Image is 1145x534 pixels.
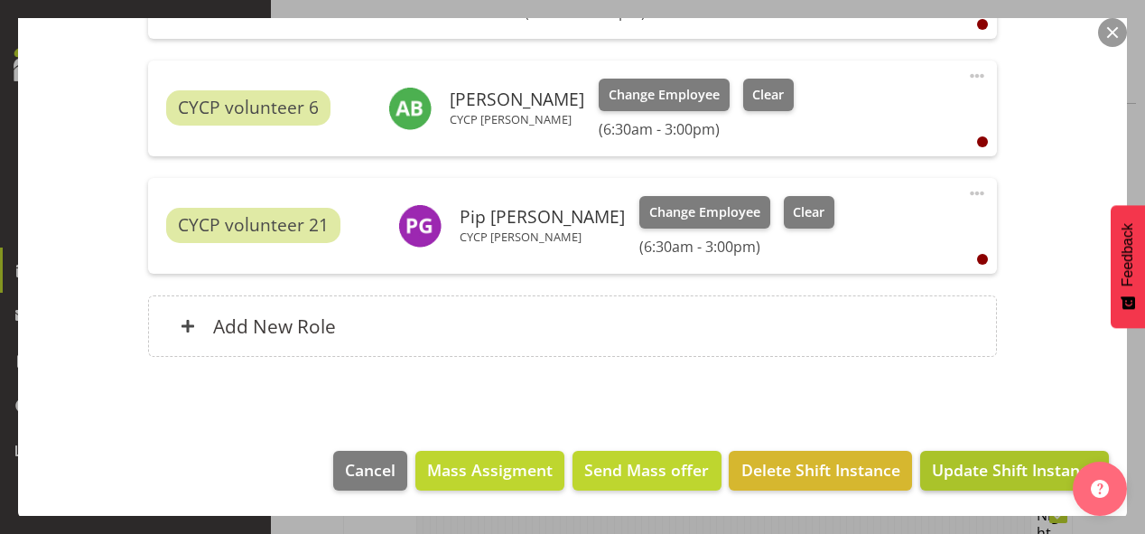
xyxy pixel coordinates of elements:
[1091,480,1109,498] img: help-xxl-2.png
[599,120,794,138] h6: (6:30am - 3:00pm)
[793,202,824,222] span: Clear
[920,451,1109,491] button: Update Shift Instance
[572,451,721,491] button: Send Mass offer
[427,458,553,482] span: Mass Assigment
[639,238,834,256] h6: (6:30am - 3:00pm)
[178,212,329,239] span: CYCP volunteer 21
[450,89,584,109] h6: [PERSON_NAME]
[932,458,1097,482] span: Update Shift Instance
[609,85,720,105] span: Change Employee
[1111,205,1145,328] button: Feedback - Show survey
[525,3,720,21] h6: (6:30am - 3:00pm)
[333,451,407,491] button: Cancel
[584,458,709,482] span: Send Mass offer
[649,202,760,222] span: Change Employee
[388,87,432,130] img: amelie-brandt11629.jpg
[743,79,795,111] button: Clear
[639,196,770,229] button: Change Employee
[178,95,319,121] span: CYCP volunteer 6
[415,451,564,491] button: Mass Assigment
[729,451,911,491] button: Delete Shift Instance
[977,254,988,265] div: User is clocked out
[784,196,835,229] button: Clear
[599,79,730,111] button: Change Employee
[460,230,625,244] p: CYCP [PERSON_NAME]
[977,19,988,30] div: User is clocked out
[741,458,900,482] span: Delete Shift Instance
[460,207,625,227] h6: Pip [PERSON_NAME]
[752,85,784,105] span: Clear
[345,458,396,482] span: Cancel
[450,112,584,126] p: CYCP [PERSON_NAME]
[977,136,988,147] div: User is clocked out
[398,204,442,248] img: philippa-grace11628.jpg
[213,314,336,338] h6: Add New Role
[1120,223,1136,286] span: Feedback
